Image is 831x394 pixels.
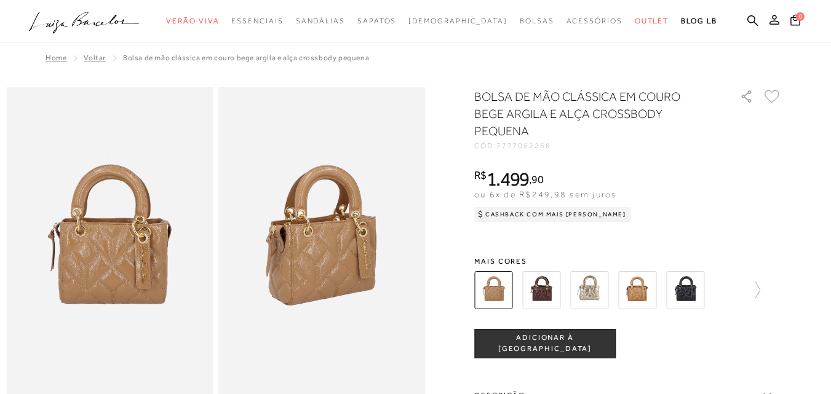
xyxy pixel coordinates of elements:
[123,53,369,62] span: BOLSA DE MÃO CLÁSSICA EM COURO BEGE ARGILA E ALÇA CROSSBODY PEQUENA
[231,10,283,33] a: categoryNavScreenReaderText
[570,271,608,309] img: BOLSA DE MÃO CLÁSSICA EM COURO DOURADO E ALÇA CROSSBODY PEQUENA
[84,53,106,62] a: Voltar
[681,17,717,25] span: BLOG LB
[474,207,631,222] div: Cashback com Mais [PERSON_NAME]
[474,329,616,358] button: ADICIONAR À [GEOGRAPHIC_DATA]
[567,17,622,25] span: Acessórios
[487,168,530,190] span: 1.499
[231,17,283,25] span: Essenciais
[635,17,669,25] span: Outlet
[529,174,543,185] i: ,
[474,142,720,149] div: CÓD:
[635,10,669,33] a: categoryNavScreenReaderText
[475,333,615,354] span: ADICIONAR À [GEOGRAPHIC_DATA]
[567,10,622,33] a: categoryNavScreenReaderText
[166,10,219,33] a: categoryNavScreenReaderText
[522,271,560,309] img: BOLSA DE MÃO CLÁSSICA EM COURO CAFÉ E ALÇA CROSSBODY PEQUENA
[46,53,66,62] a: Home
[357,17,396,25] span: Sapatos
[474,88,705,140] h1: BOLSA DE MÃO CLÁSSICA EM COURO BEGE ARGILA E ALÇA CROSSBODY PEQUENA
[520,17,554,25] span: Bolsas
[474,189,616,199] span: ou 6x de R$249,98 sem juros
[408,10,507,33] a: noSubCategoriesText
[166,17,219,25] span: Verão Viva
[408,17,507,25] span: [DEMOGRAPHIC_DATA]
[474,258,782,265] span: Mais cores
[666,271,704,309] img: BOLSA DE MÃO CLÁSSICA EM COURO PRETO E ALÇA CROSSBODY PEQUENA
[357,10,396,33] a: categoryNavScreenReaderText
[531,173,543,186] span: 90
[520,10,554,33] a: categoryNavScreenReaderText
[796,12,805,21] span: 0
[474,170,487,181] i: R$
[474,271,512,309] img: BOLSA DE MÃO CLÁSSICA EM COURO BEGE ARGILA E ALÇA CROSSBODY PEQUENA
[787,14,804,30] button: 0
[296,10,345,33] a: categoryNavScreenReaderText
[296,17,345,25] span: Sandálias
[681,10,717,33] a: BLOG LB
[496,141,551,150] span: 7777062268
[618,271,656,309] img: BOLSA DE MÃO CLÁSSICA EM COURO METALIZADO OURO VELHO E ALÇA CROSSBODY PEQUENA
